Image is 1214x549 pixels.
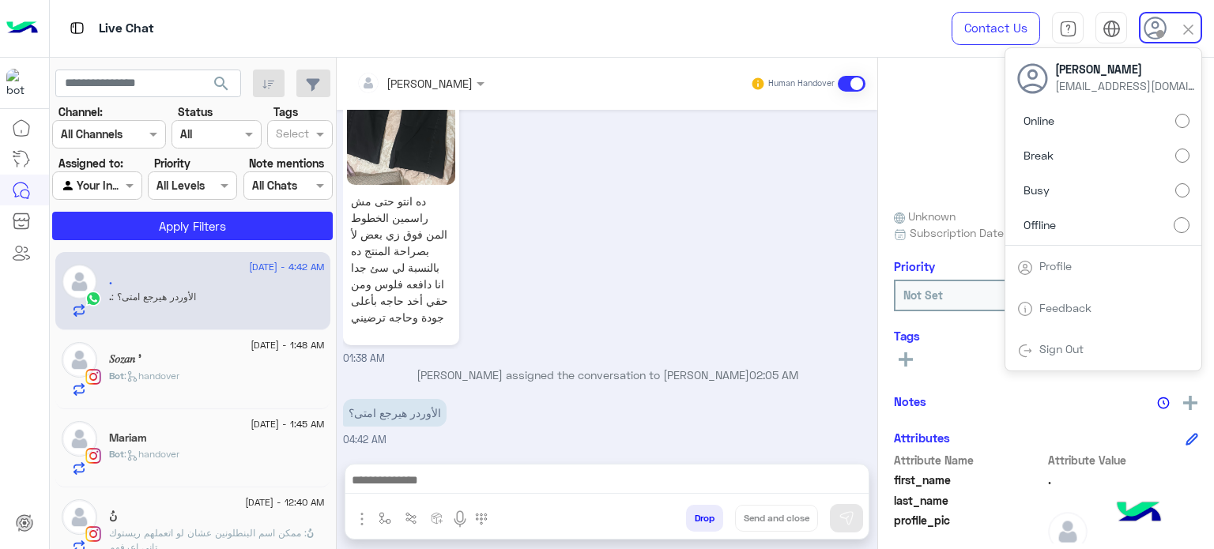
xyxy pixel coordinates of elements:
span: Bot [109,448,124,460]
img: Instagram [85,448,101,464]
img: 919860931428189 [6,69,35,97]
img: defaultAdmin.png [62,264,97,299]
h5: Mariam [109,431,147,445]
label: Note mentions [249,155,324,171]
p: Live Chat [99,18,154,39]
span: [EMAIL_ADDRESS][DOMAIN_NAME] [1055,77,1197,94]
span: first_name [894,472,1045,488]
span: [DATE] - 1:45 AM [251,417,324,431]
h6: Priority [894,259,935,273]
button: Apply Filters [52,212,333,240]
label: Status [178,103,213,120]
img: tab [1017,260,1033,276]
input: Offline [1174,217,1189,233]
span: last_name [894,492,1045,509]
button: search [202,70,241,103]
span: [DATE] - 12:40 AM [245,495,324,510]
span: profile_pic [894,512,1045,548]
img: defaultAdmin.png [62,499,97,535]
a: Contact Us [952,12,1040,45]
a: Feedback [1039,301,1091,314]
span: 04:42 AM [343,434,386,446]
img: notes [1157,397,1170,409]
img: defaultAdmin.png [62,342,97,378]
h5: نُ [109,510,117,523]
label: Priority [154,155,190,171]
h6: Tags [894,329,1198,343]
p: ده انتو حتى مش راسمين الخطوط المن فوق زي بعض لأ بصراحة المنتج ده بالنسبة لي سئ جدا انا دافعه فلوس... [347,189,455,329]
span: الأوردر هيرجع امتى؟ [111,291,196,303]
p: 29/8/2025, 4:42 AM [343,399,447,427]
span: Break [1024,147,1054,164]
span: . [1048,472,1199,488]
label: Tags [273,103,298,120]
span: Online [1024,112,1054,129]
small: Human Handover [768,77,835,90]
h6: Attributes [894,431,950,445]
h6: Notes [894,394,926,408]
img: hulul-logo.png [1111,486,1167,541]
label: Channel: [58,103,103,120]
img: tab [1103,20,1121,38]
span: [DATE] - 4:42 AM [249,260,324,274]
button: Send and close [735,505,818,532]
span: Busy [1024,182,1050,198]
img: close [1179,21,1197,39]
button: select flow [372,505,398,531]
p: [PERSON_NAME] assigned the conversation to [PERSON_NAME] [343,367,872,383]
img: Instagram [85,526,101,542]
img: Instagram [85,369,101,385]
img: tab [1059,20,1077,38]
img: WhatsApp [85,291,101,306]
span: [PERSON_NAME] [1055,61,1197,77]
input: Online [1175,114,1189,128]
span: Attribute Value [1048,452,1199,468]
img: tab [1017,343,1033,359]
img: send voice note [451,510,469,528]
span: Unknown [894,208,956,224]
label: Assigned to: [58,155,123,171]
span: : handover [124,448,179,460]
a: tab [1052,12,1084,45]
input: Break [1175,149,1189,163]
button: Drop [686,505,723,532]
div: Select [273,125,309,145]
img: tab [67,18,87,38]
img: make a call [475,513,488,525]
span: [DATE] - 1:48 AM [251,338,324,352]
input: Busy [1175,183,1189,197]
a: Sign Out [1039,342,1084,355]
img: create order [431,512,443,525]
span: Subscription Date : [DATE] [910,224,1046,241]
span: 01:38 AM [343,352,385,364]
img: Trigger scenario [405,512,417,525]
span: Attribute Name [894,452,1045,468]
span: Bot [109,370,124,382]
button: create order [424,505,451,531]
span: 02:05 AM [749,368,798,382]
img: tab [1017,301,1033,317]
img: defaultAdmin.png [62,421,97,457]
img: select flow [379,512,391,525]
span: نُ [307,527,314,539]
button: Trigger scenario [398,505,424,531]
span: search [212,74,231,93]
img: Logo [6,12,38,45]
img: add [1183,396,1197,410]
span: : handover [124,370,179,382]
a: Profile [1039,259,1072,273]
h5: . [109,274,112,288]
img: send message [839,510,854,526]
span: . [109,291,111,303]
img: send attachment [353,510,371,528]
h5: 𝑆𝑜𝑧𝑎𝑛 ' [109,352,141,366]
span: Offline [1024,216,1056,233]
